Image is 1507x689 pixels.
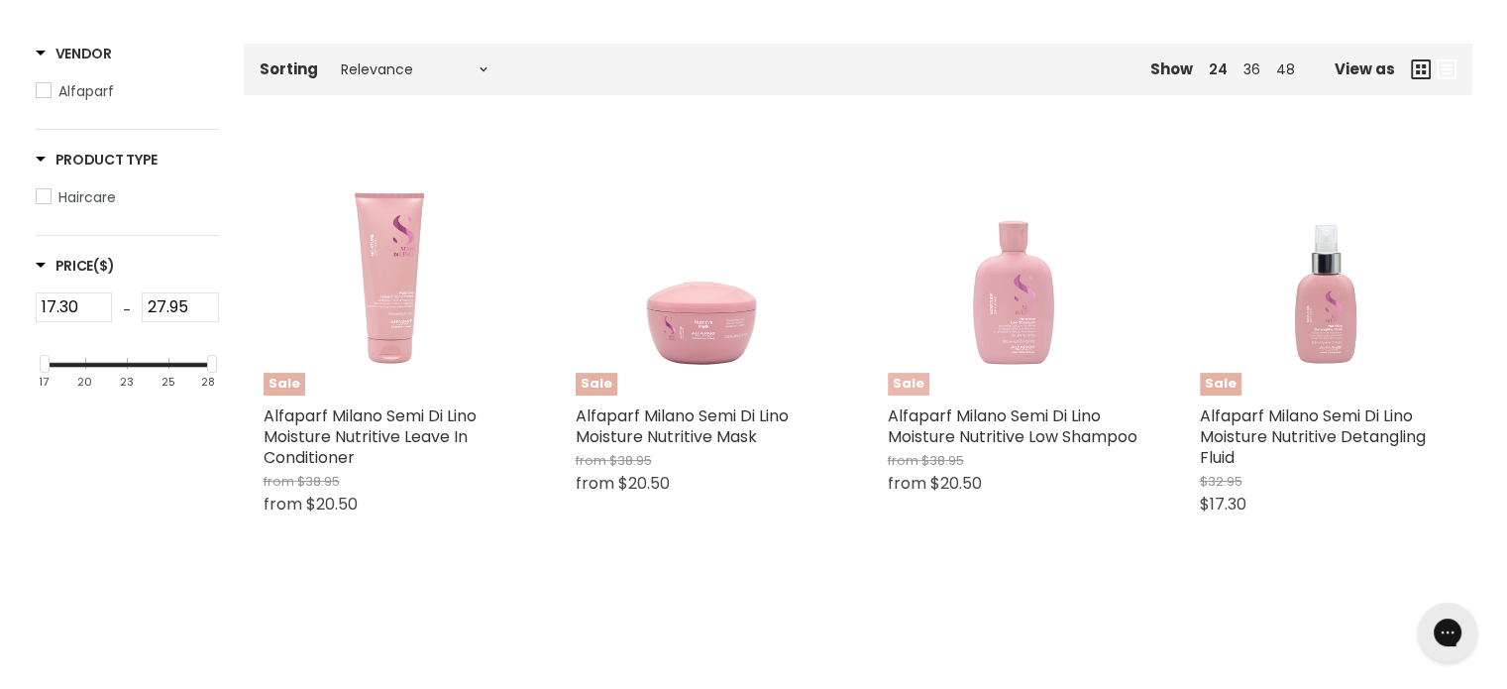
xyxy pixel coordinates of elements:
[264,143,516,396] a: Alfaparf Milano Semi Di Lino Moisture Nutritive Leave In ConditionerSale
[264,493,302,516] span: from
[1200,472,1242,491] span: $32.95
[93,256,114,276] span: ($)
[888,404,1137,448] a: Alfaparf Milano Semi Di Lino Moisture Nutritive Low Shampoo
[921,451,964,470] span: $38.95
[1243,59,1260,79] a: 36
[264,472,294,491] span: from
[618,472,670,495] span: $20.50
[576,451,606,470] span: from
[576,472,614,495] span: from
[36,44,112,63] h3: Vendor
[36,256,115,276] span: Price
[264,143,516,396] img: Alfaparf Milano Semi Di Lino Moisture Nutritive Leave In Conditioner
[36,150,159,170] h3: Product Type
[1200,493,1246,516] span: $17.30
[36,186,219,208] a: Haircare
[120,376,134,389] div: 23
[1408,596,1487,669] iframe: Gorgias live chat messenger
[39,376,49,389] div: 17
[888,143,1140,396] a: Alfaparf Milano Semi Di Lino Moisture Nutritive Low ShampooSale
[888,143,1140,396] img: Alfaparf Milano Semi Di Lino Moisture Nutritive Low Shampoo
[161,376,175,389] div: 25
[1200,143,1453,396] a: Alfaparf Milano Semi Di Lino Moisture Nutritive Detangling FluidSale
[609,451,652,470] span: $38.95
[58,187,116,207] span: Haircare
[576,143,828,396] a: Alfaparf Milano Semi Di Lino Moisture Nutritive MaskSale
[888,451,918,470] span: from
[264,404,477,469] a: Alfaparf Milano Semi Di Lino Moisture Nutritive Leave In Conditioner
[930,472,982,495] span: $20.50
[264,373,305,396] span: Sale
[260,60,318,77] label: Sorting
[306,493,358,516] span: $20.50
[36,80,219,102] a: Alfaparf
[576,143,828,396] img: Alfaparf Milano Semi Di Lino Moisture Nutritive Mask
[112,292,142,328] div: -
[1209,59,1228,79] a: 24
[888,373,929,396] span: Sale
[142,292,219,322] input: Max Price
[1335,60,1395,77] span: View as
[36,256,115,276] h3: Price($)
[576,373,617,396] span: Sale
[58,81,114,101] span: Alfaparf
[1200,373,1241,396] span: Sale
[201,376,215,389] div: 28
[1276,59,1295,79] a: 48
[888,472,926,495] span: from
[297,472,340,491] span: $38.95
[576,404,789,448] a: Alfaparf Milano Semi Di Lino Moisture Nutritive Mask
[1150,58,1193,79] span: Show
[77,376,92,389] div: 20
[1200,404,1426,469] a: Alfaparf Milano Semi Di Lino Moisture Nutritive Detangling Fluid
[36,292,113,322] input: Min Price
